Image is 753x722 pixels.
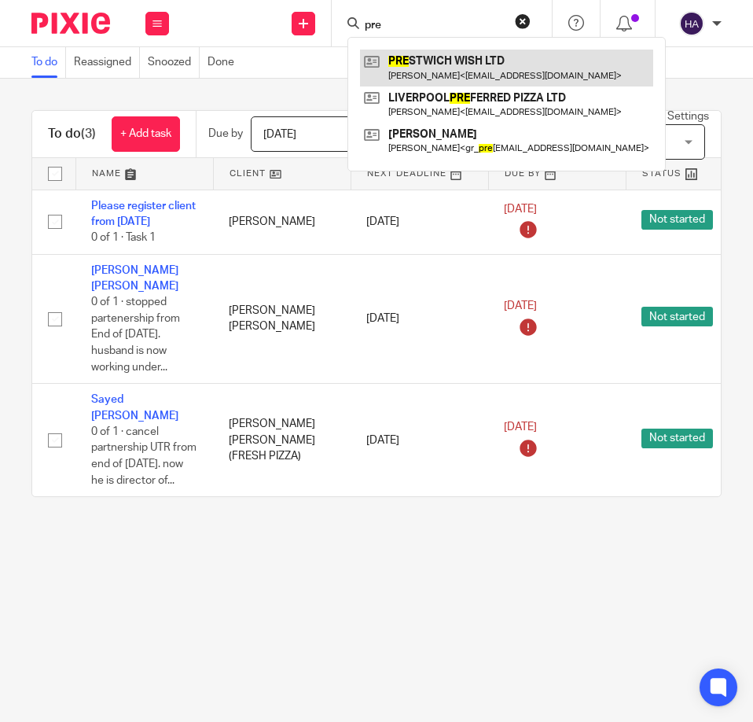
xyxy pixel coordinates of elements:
a: Please register client from [DATE] [91,201,196,227]
input: Search [363,19,505,33]
a: [PERSON_NAME] [PERSON_NAME] [91,265,178,292]
a: Reassigned [74,47,140,78]
span: [DATE] [504,300,537,311]
p: Due by [208,126,243,142]
span: 0 of 1 · stopped partenership from End of [DATE]. husband is now working under... [91,297,180,373]
td: [PERSON_NAME] [PERSON_NAME] [213,254,351,384]
span: Not started [641,210,713,230]
span: [DATE] [504,422,537,433]
img: Pixie [31,13,110,34]
a: Snoozed [148,47,200,78]
a: Done [208,47,242,78]
span: View Settings [641,111,709,122]
span: 0 of 1 · cancel partnership UTR from end of [DATE]. now he is director of... [91,426,197,486]
img: svg%3E [679,11,704,36]
td: [PERSON_NAME] [213,190,351,254]
a: + Add task [112,116,180,152]
span: [DATE] [263,129,296,140]
a: Sayed [PERSON_NAME] [91,394,178,421]
span: (3) [81,127,96,140]
button: Clear [515,13,531,29]
a: To do [31,47,66,78]
span: Not started [641,429,713,448]
td: [DATE] [351,254,488,384]
h1: To do [48,126,96,142]
td: [DATE] [351,190,488,254]
span: [DATE] [504,204,537,215]
td: [PERSON_NAME] [PERSON_NAME] (FRESH PIZZA) [213,384,351,496]
span: 0 of 1 · Task 1 [91,232,156,243]
span: Not started [641,307,713,326]
td: [DATE] [351,384,488,496]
